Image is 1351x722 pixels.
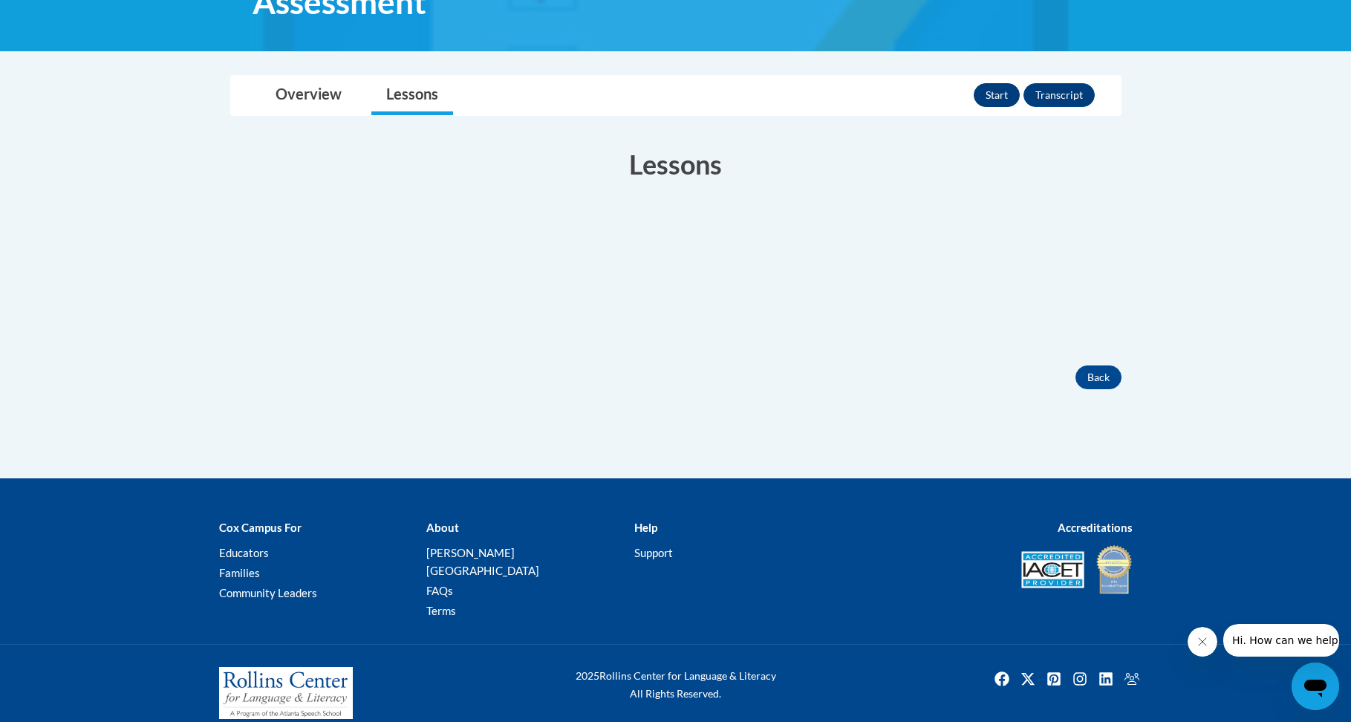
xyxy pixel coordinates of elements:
[1094,667,1118,691] a: Linkedin
[1023,83,1095,107] button: Transcript
[1058,521,1133,534] b: Accreditations
[9,10,120,22] span: Hi. How can we help?
[1042,667,1066,691] img: Pinterest icon
[634,521,657,534] b: Help
[974,83,1020,107] button: Start
[990,667,1014,691] img: Facebook icon
[230,146,1122,183] h3: Lessons
[219,546,269,559] a: Educators
[1188,627,1217,657] iframe: Close message
[371,76,453,115] a: Lessons
[520,667,832,703] div: Rollins Center for Language & Literacy All Rights Reserved.
[1016,667,1040,691] img: Twitter icon
[1068,667,1092,691] img: Instagram icon
[576,669,599,682] span: 2025
[261,76,357,115] a: Overview
[1094,667,1118,691] img: LinkedIn icon
[426,521,459,534] b: About
[426,584,453,597] a: FAQs
[219,667,353,719] img: Rollins Center for Language & Literacy - A Program of the Atlanta Speech School
[426,604,456,617] a: Terms
[1223,624,1339,657] iframe: Message from company
[990,667,1014,691] a: Facebook
[219,521,302,534] b: Cox Campus For
[1120,667,1144,691] img: Facebook group icon
[1068,667,1092,691] a: Instagram
[426,546,539,577] a: [PERSON_NAME][GEOGRAPHIC_DATA]
[634,546,673,559] a: Support
[219,586,317,599] a: Community Leaders
[1292,663,1339,710] iframe: Button to launch messaging window
[1016,667,1040,691] a: Twitter
[1120,667,1144,691] a: Facebook Group
[1096,544,1133,596] img: IDA® Accredited
[1075,365,1122,389] button: Back
[219,566,260,579] a: Families
[1021,551,1084,588] img: Accredited IACET® Provider
[1042,667,1066,691] a: Pinterest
